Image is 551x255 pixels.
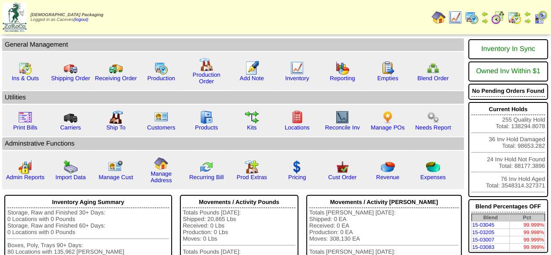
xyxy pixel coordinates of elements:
img: pie_chart.png [381,160,395,174]
img: truck2.gif [109,61,123,75]
img: factory2.gif [109,110,123,124]
a: 15-03205 [472,229,494,235]
a: Carriers [60,124,81,131]
a: (logout) [74,17,88,22]
img: truck.gif [64,61,78,75]
span: [DEMOGRAPHIC_DATA] Packaging [30,13,103,17]
img: cust_order.png [335,160,349,174]
img: arrowright.gif [481,17,488,24]
div: Owned Inv Within $1 [471,63,545,80]
img: graph.gif [335,61,349,75]
img: line_graph.gif [448,10,462,24]
a: Locations [284,124,309,131]
a: Prod Extras [237,174,267,180]
td: 99.999% [509,221,544,229]
td: 99.999% [509,244,544,251]
td: General Management [2,38,464,51]
img: line_graph2.gif [335,110,349,124]
a: Import Data [55,174,86,180]
img: customers.gif [154,110,168,124]
a: Inventory [285,75,309,82]
th: Pct [509,214,544,221]
img: calendarprod.gif [154,61,168,75]
img: import.gif [64,160,78,174]
th: Blend [471,214,509,221]
img: calendarinout.gif [18,61,32,75]
a: Blend Order [417,75,449,82]
img: arrowright.gif [524,17,531,24]
a: Reporting [330,75,355,82]
div: No Pending Orders Found [471,85,545,97]
img: pie_chart2.png [426,160,440,174]
img: workorder.gif [381,61,395,75]
img: line_graph.gif [290,61,304,75]
a: Ship To [106,124,125,131]
a: Ins & Outs [12,75,39,82]
a: Products [195,124,218,131]
a: Cust Order [328,174,356,180]
div: Inventory In Sync [471,41,545,58]
img: calendarprod.gif [465,10,479,24]
td: 99.999% [509,236,544,244]
img: workflow.gif [245,110,259,124]
a: Production [147,75,175,82]
img: home.gif [154,156,168,170]
a: Revenue [376,174,399,180]
div: Inventory Aging Summary [7,197,169,208]
div: Movements / Activity [PERSON_NAME] [309,197,459,208]
a: 15-03045 [472,222,494,228]
img: calendarblend.gif [491,10,505,24]
img: invoice2.gif [18,110,32,124]
a: Pricing [288,174,306,180]
img: network.png [426,61,440,75]
img: cabinet.gif [199,110,213,124]
a: 15-03007 [472,237,494,243]
img: reconcile.gif [199,160,213,174]
img: graph2.png [18,160,32,174]
img: arrowleft.gif [524,10,531,17]
a: Manage Cust [98,174,133,180]
img: orders.gif [245,61,259,75]
td: Utilities [2,91,464,104]
img: calendarcustomer.gif [534,10,548,24]
td: 99.998% [509,229,544,236]
img: truck3.gif [64,110,78,124]
div: Movements / Activity Pounds [183,197,295,208]
img: arrowleft.gif [481,10,488,17]
a: Expenses [420,174,446,180]
a: Receiving Order [95,75,137,82]
a: Production Order [193,71,220,85]
img: calendarinout.gif [507,10,521,24]
img: prodextras.gif [245,160,259,174]
a: 15-03083 [472,244,494,250]
a: Manage POs [371,124,405,131]
a: Shipping Order [51,75,90,82]
img: managecust.png [108,160,124,174]
span: Logged in as Caceves [30,13,103,22]
div: 255 Quality Hold Total: 138294.8078 36 Inv Hold Damaged Total: 98653.282 24 Inv Hold Not Found To... [468,102,548,197]
a: Empties [377,75,398,82]
a: Needs Report [415,124,451,131]
a: Admin Reports [6,174,44,180]
img: zoroco-logo-small.webp [3,3,27,32]
img: locations.gif [290,110,304,124]
img: workflow.png [426,110,440,124]
img: dollar.gif [290,160,304,174]
a: Print Bills [13,124,37,131]
a: Kits [247,124,257,131]
a: Manage Address [151,170,172,184]
td: Adminstrative Functions [2,137,464,150]
div: Blend Percentages OFF [471,201,545,212]
img: factory.gif [199,58,213,71]
a: Recurring Bill [189,174,223,180]
a: Customers [147,124,175,131]
img: po.png [381,110,395,124]
div: Current Holds [471,104,545,115]
img: home.gif [432,10,446,24]
a: Reconcile Inv [325,124,360,131]
a: Add Note [240,75,264,82]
